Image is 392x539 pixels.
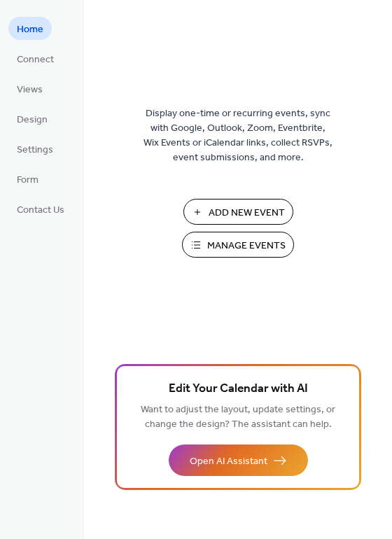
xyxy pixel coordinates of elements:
span: Settings [17,143,53,157]
span: Views [17,83,43,97]
button: Manage Events [182,232,294,258]
span: Want to adjust the layout, update settings, or change the design? The assistant can help. [141,400,335,434]
span: Open AI Assistant [190,454,267,469]
span: Form [17,173,38,188]
a: Home [8,17,52,40]
span: Design [17,113,48,127]
span: Connect [17,52,54,67]
span: Display one-time or recurring events, sync with Google, Outlook, Zoom, Eventbrite, Wix Events or ... [143,106,332,165]
a: Views [8,77,51,100]
span: Manage Events [207,239,286,253]
a: Form [8,167,47,190]
a: Contact Us [8,197,73,220]
a: Design [8,107,56,130]
button: Add New Event [183,199,293,225]
span: Home [17,22,43,37]
span: Contact Us [17,203,64,218]
span: Add New Event [209,206,285,220]
a: Settings [8,137,62,160]
a: Connect [8,47,62,70]
button: Open AI Assistant [169,444,308,476]
span: Edit Your Calendar with AI [169,379,308,399]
